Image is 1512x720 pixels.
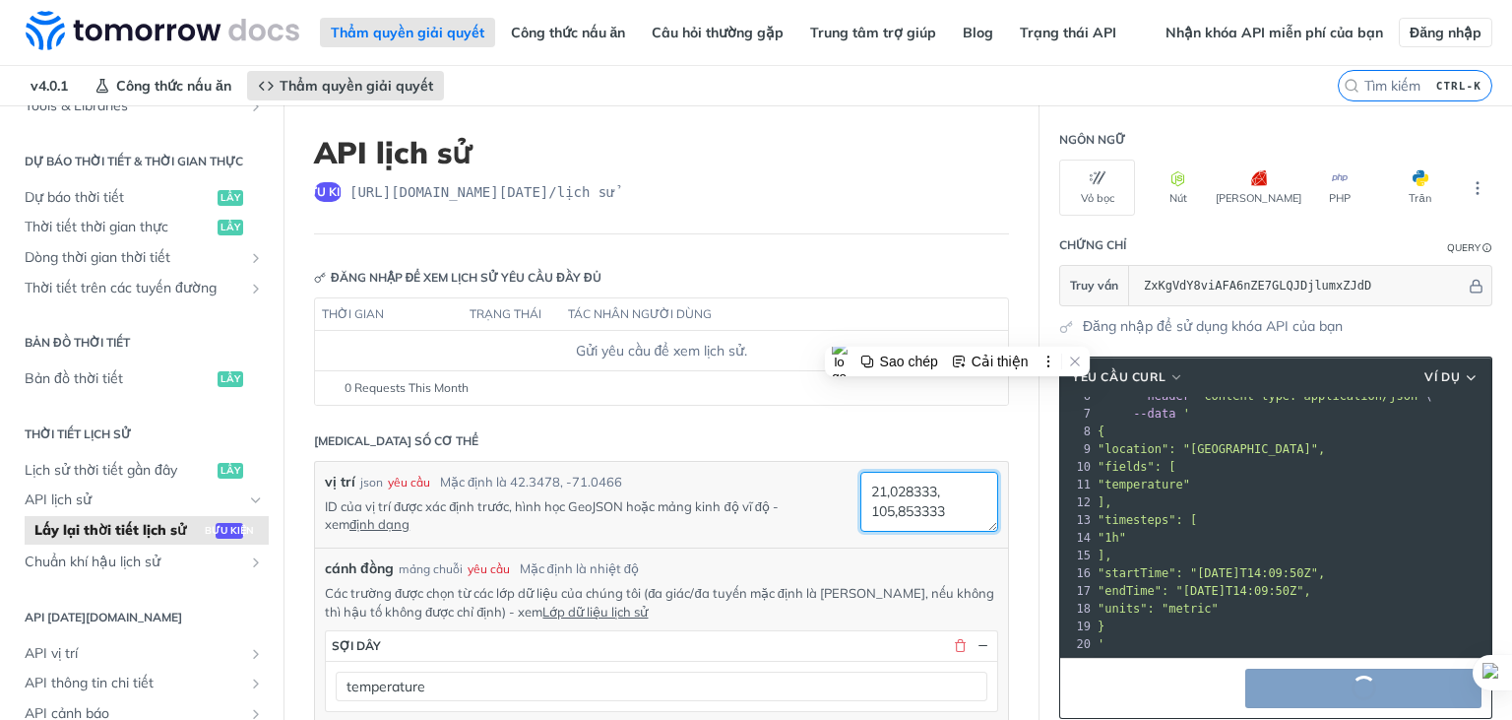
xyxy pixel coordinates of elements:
[349,516,409,532] a: định dạng
[25,516,269,546] a: Lấy lại thời tiết lịch sửbưu kiện
[15,274,269,303] a: Thời tiết trên các tuyến đườngHiển thị các trang phụ cho Thời tiết trên các tuyến đường
[1081,191,1114,205] font: Vỏ bọc
[1098,425,1104,438] span: {
[1155,18,1394,47] a: Nhận khóa API miễn phí của bạn
[1060,635,1094,653] div: 20
[220,464,239,477] font: lấy
[1366,679,1466,698] font: Hãy thử xem!
[1098,513,1197,527] span: "timesteps": [
[325,498,779,532] font: ID của vị trí được xác định trước, hình học GeoJSON hoặc mảng kinh độ vĩ độ - xem
[1216,191,1301,205] font: [PERSON_NAME]
[1098,531,1126,545] span: "1h"
[1482,243,1492,253] i: Information
[1169,191,1187,205] font: Nút
[248,250,264,266] button: Hiển thị các trang phụ cho Dòng thời gian thời tiết
[500,18,637,47] a: Công thức nấu ăn
[314,433,478,448] font: [MEDICAL_DATA] số cơ thể
[248,646,264,662] button: Hiển thị các trang con cho API Vị trí
[542,604,648,620] a: Lớp dữ liệu lịch sử
[25,674,154,691] font: API thông tin chi tiết
[810,24,936,41] font: Trung tâm trợ giúp
[15,183,269,213] a: Dự báo thời tiếtlấy
[1098,602,1219,616] span: "units": "metric"
[31,77,68,95] font: v4.0.1
[1098,495,1111,509] span: ],
[1060,440,1094,458] div: 9
[1060,458,1094,476] div: 10
[15,548,269,577] a: Chuẩn khí hậu lịch sửHiển thị các trang con cho các mức khí hậu bình thường trong lịch sử
[440,474,622,490] font: Mặc định là 42.3478, -71.0466
[325,559,394,577] font: cánh đồng
[331,24,484,41] font: Thẩm quyền giải quyết
[1059,237,1126,252] font: Chứng chỉ
[25,644,78,662] font: API vị trí
[84,71,242,100] a: Công thức nấu ăn
[1463,173,1492,203] button: Nhiều ngôn ngữ hơn
[520,560,639,576] font: Mặc định là nhiệt độ
[314,272,326,284] svg: Chìa khóa
[1098,442,1325,456] span: "location": "[GEOGRAPHIC_DATA]",
[1059,160,1135,216] button: Vỏ bọc
[388,475,430,490] font: yêu cầu
[1140,160,1216,216] button: Nút
[15,486,269,515] a: API lịch sửHide subpages for Historical API
[1098,478,1190,491] span: "temperature"
[1469,179,1486,197] svg: Thêm dấu ba chấm
[299,184,357,199] font: bưu kiện
[1466,276,1486,295] button: Hide
[205,524,255,537] font: bưu kiện
[1399,18,1492,47] a: Đăng nhập
[1060,618,1094,635] div: 19
[1221,160,1296,216] button: [PERSON_NAME]
[1060,266,1129,305] button: Truy vấn
[1301,160,1377,216] button: PHP
[326,631,997,661] button: sợi dây
[220,372,239,385] font: lấy
[1060,423,1094,440] div: 8
[568,306,712,321] font: tác nhân người dùng
[320,18,495,47] a: Thẩm quyền giải quyết
[1098,620,1104,633] span: }
[1183,407,1190,421] span: '
[26,11,299,50] img: Tài liệu API thời tiết Tomorrow.io
[951,637,969,655] button: Xóa bỏ
[25,218,168,235] font: Thời tiết thời gian thực
[1447,240,1492,255] div: QueryInformation
[25,491,92,508] font: API lịch sử
[15,243,269,273] a: Dòng thời gian thời tiếtHiển thị các trang phụ cho Dòng thời gian thời tiết
[25,335,130,350] font: Bản đồ thời tiết
[1060,405,1094,423] div: 7
[1020,24,1116,41] font: Trạng thái API
[25,426,131,441] font: Thời tiết lịch sử
[15,364,269,394] a: Bản đồ thời tiếtlấy
[1060,600,1094,618] div: 18
[1070,674,1098,703] button: Sao chép vào bảng tạm
[25,279,217,296] font: Thời tiết trên các tuyến đường
[963,24,993,41] font: Blog
[470,306,541,321] font: trạng thái
[325,473,355,491] font: vị trí
[1165,24,1383,41] font: Nhận khóa API miễn phí của bạn
[349,182,615,202] span: https://api.tomorrow.io/v4/historical
[1410,24,1481,41] font: Đăng nhập
[548,184,614,200] font: /lịch sử
[25,610,182,624] font: API [DATE][DOMAIN_NAME]
[468,561,510,576] font: yêu cầu
[25,248,170,266] font: Dòng thời gian thời tiết
[248,555,264,570] button: Hiển thị các trang con cho các mức khí hậu bình thường trong lịch sử
[248,281,264,296] button: Hiển thị các trang phụ cho Thời tiết trên các tuyến đường
[1134,266,1466,305] input: apikey
[332,638,381,653] font: sợi dây
[15,669,269,698] a: API thông tin chi tiếtHiển thị các trang con cho API Thông tin chi tiết
[220,191,239,204] font: lấy
[280,77,433,95] font: Thẩm quyền giải quyết
[25,553,160,570] font: Chuẩn khí hậu lịch sử
[799,18,947,47] a: Trung tâm trợ giúp
[322,306,384,321] font: thời gian
[25,369,123,387] font: Bản đồ thời tiết
[1060,582,1094,600] div: 17
[248,676,264,691] button: Hiển thị các trang con cho API Thông tin chi tiết
[652,24,784,41] font: Câu hỏi thường gặp
[15,456,269,486] a: Lịch sử thời tiết gần đâylấy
